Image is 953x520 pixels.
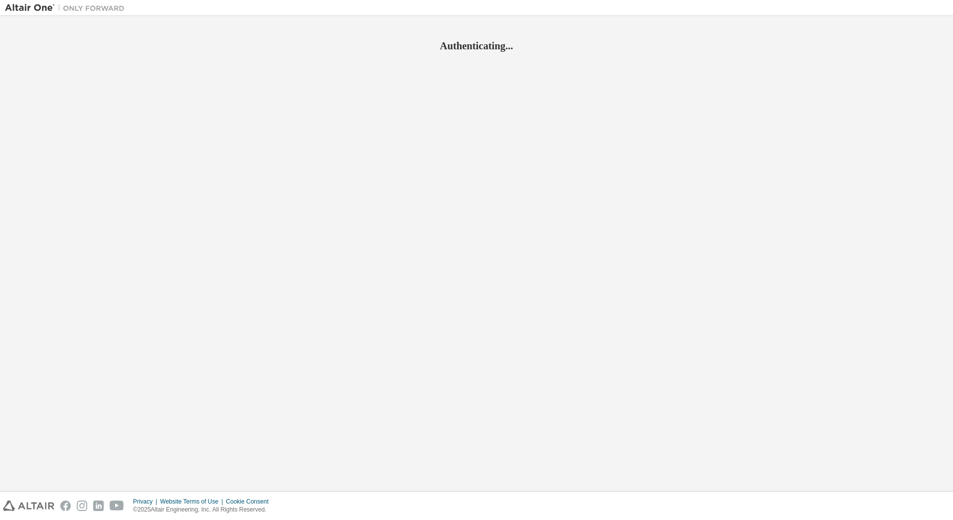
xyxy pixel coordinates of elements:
img: Altair One [5,3,130,13]
img: altair_logo.svg [3,501,54,511]
p: © 2025 Altair Engineering, Inc. All Rights Reserved. [133,506,275,514]
div: Cookie Consent [226,498,274,506]
h2: Authenticating... [5,39,948,52]
div: Privacy [133,498,160,506]
img: linkedin.svg [93,501,104,511]
img: youtube.svg [110,501,124,511]
div: Website Terms of Use [160,498,226,506]
img: facebook.svg [60,501,71,511]
img: instagram.svg [77,501,87,511]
